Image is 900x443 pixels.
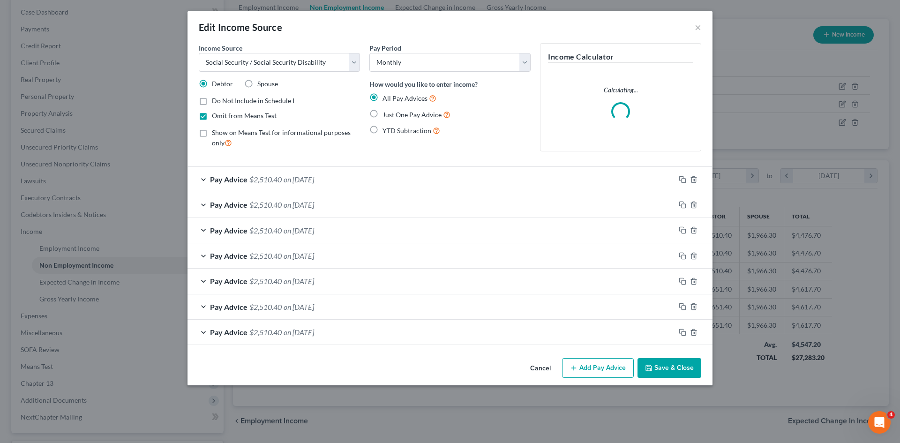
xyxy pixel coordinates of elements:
[14,204,174,222] div: Attorney's Disclosure of Compensation
[523,359,558,378] button: Cancel
[210,175,247,184] span: Pay Advice
[284,251,314,260] span: on [DATE]
[161,15,178,32] div: Close
[212,112,277,120] span: Omit from Means Test
[210,251,247,260] span: Pay Advice
[249,277,282,285] span: $2,510.40
[62,293,125,330] button: Messages
[637,358,701,378] button: Save & Close
[19,243,157,253] div: Amendments
[14,222,174,239] div: Form Preview Helper
[19,67,169,83] p: Hi there!
[210,302,247,311] span: Pay Advice
[382,127,431,135] span: YTD Subtraction
[284,175,314,184] span: on [DATE]
[125,293,187,330] button: Help
[14,177,174,204] div: Statement of Financial Affairs - Payments Made in the Last 90 days
[284,226,314,235] span: on [DATE]
[284,328,314,337] span: on [DATE]
[249,251,282,260] span: $2,510.40
[369,79,478,89] label: How would you like to enter income?
[212,97,294,105] span: Do Not Include in Schedule I
[19,21,73,30] img: logo
[199,21,282,34] div: Edit Income Source
[199,44,242,52] span: Income Source
[212,80,233,88] span: Debtor
[210,277,247,285] span: Pay Advice
[249,200,282,209] span: $2,510.40
[887,411,895,419] span: 4
[284,200,314,209] span: on [DATE]
[210,328,247,337] span: Pay Advice
[149,316,164,323] span: Help
[21,316,42,323] span: Home
[382,94,427,102] span: All Pay Advices
[19,118,157,128] div: Send us a message
[210,200,247,209] span: Pay Advice
[19,128,157,138] div: We typically reply in a few hours
[284,277,314,285] span: on [DATE]
[257,80,278,88] span: Spouse
[19,181,157,201] div: Statement of Financial Affairs - Payments Made in the Last 90 days
[19,83,169,98] p: How can we help?
[14,239,174,256] div: Amendments
[212,128,351,147] span: Show on Means Test for informational purposes only
[249,302,282,311] span: $2,510.40
[14,155,174,173] button: Search for help
[19,208,157,218] div: Attorney's Disclosure of Compensation
[562,358,634,378] button: Add Pay Advice
[19,159,76,169] span: Search for help
[284,302,314,311] span: on [DATE]
[210,226,247,235] span: Pay Advice
[92,15,111,34] img: Profile image for Sara
[548,85,693,95] p: Calculating...
[695,22,701,33] button: ×
[249,328,282,337] span: $2,510.40
[249,175,282,184] span: $2,510.40
[9,110,178,146] div: Send us a messageWe typically reply in a few hours
[110,15,128,34] img: Profile image for Emma
[127,15,146,34] img: Profile image for Lindsey
[19,225,157,235] div: Form Preview Helper
[868,411,891,434] iframe: Intercom live chat
[382,111,442,119] span: Just One Pay Advice
[78,316,110,323] span: Messages
[249,226,282,235] span: $2,510.40
[548,51,693,63] h5: Income Calculator
[369,43,401,53] label: Pay Period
